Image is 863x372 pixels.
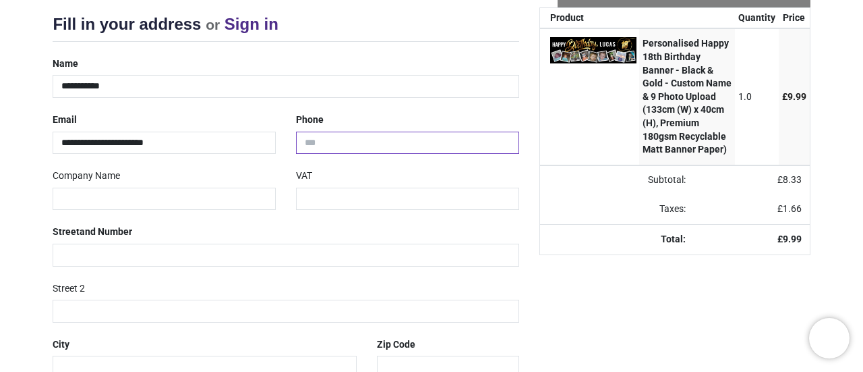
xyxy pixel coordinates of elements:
label: Phone [296,109,324,132]
span: £ [777,174,802,185]
label: Street 2 [53,277,85,300]
img: UWrSZgAAAAZJREFUAwBNyy7g6et5ewAAAABJRU5ErkJggg== [550,37,636,63]
iframe: Brevo live chat [809,318,850,358]
label: Zip Code [377,334,415,356]
strong: Personalised Happy 18th Birthday Banner - Black & Gold - Custom Name & 9 Photo Upload (133cm (W) ... [643,38,732,155]
strong: £ [777,234,802,244]
span: 1.66 [783,203,802,214]
th: Product [540,8,640,28]
span: £ [777,203,802,214]
label: Street [53,221,132,244]
label: Company Name [53,165,120,188]
th: Quantity [735,8,779,28]
a: Sign in [225,15,278,33]
span: 9.99 [787,91,806,102]
label: Name [53,53,78,76]
td: Taxes: [540,194,694,224]
th: Price [779,8,810,28]
span: Fill in your address [53,15,201,33]
label: Email [53,109,77,132]
span: 9.99 [783,234,802,244]
div: 1.0 [738,90,775,104]
span: and Number [80,226,132,237]
td: Subtotal: [540,165,694,195]
small: or [206,17,220,32]
span: 8.33 [783,174,802,185]
span: £ [782,91,806,102]
strong: Total: [661,234,686,244]
label: City [53,334,69,356]
label: VAT [296,165,312,188]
